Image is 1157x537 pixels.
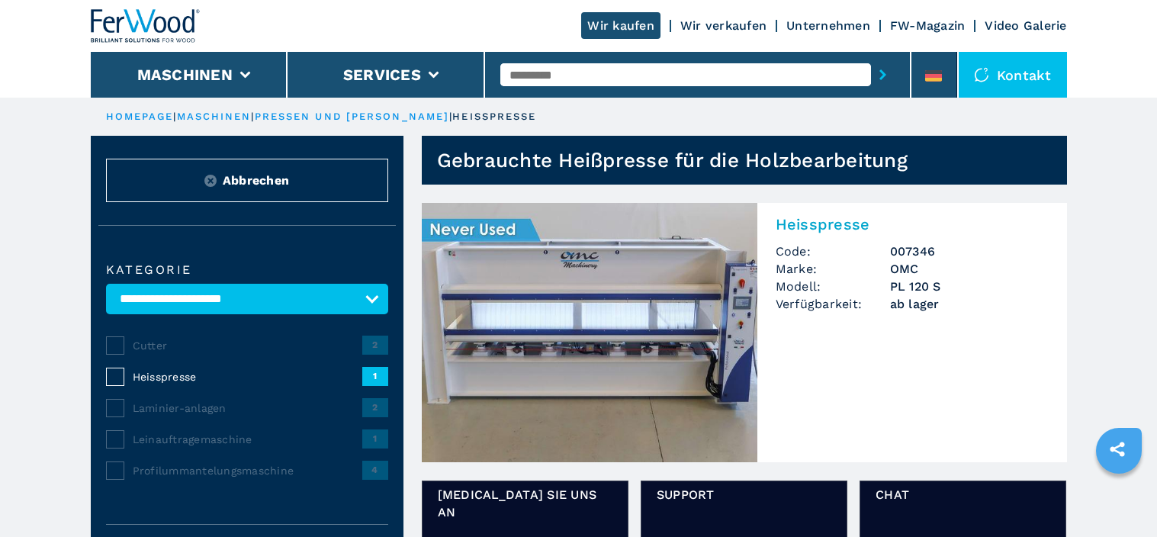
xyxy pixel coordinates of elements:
span: ab lager [890,295,1049,313]
a: maschinen [177,111,252,122]
label: Kategorie [106,264,388,276]
span: Cutter [133,338,362,353]
p: heisspresse [452,110,536,124]
span: 4 [362,461,388,479]
img: Kontakt [974,67,989,82]
span: Profilummantelungsmaschine [133,463,362,478]
a: HOMEPAGE [106,111,174,122]
div: Kontakt [959,52,1067,98]
a: Video Galerie [985,18,1066,33]
button: submit-button [871,57,895,92]
h3: OMC [890,260,1049,278]
span: 2 [362,336,388,354]
a: FW-Magazin [890,18,966,33]
span: Chat [876,486,1050,503]
img: Reset [204,175,217,187]
h2: Heisspresse [776,215,1049,233]
span: Code: [776,243,890,260]
span: Abbrechen [223,172,289,189]
span: Marke: [776,260,890,278]
span: 2 [362,398,388,416]
button: Maschinen [137,66,233,84]
span: Support [657,486,831,503]
span: | [173,111,176,122]
span: [MEDICAL_DATA] Sie uns an [438,486,612,521]
a: sharethis [1098,430,1136,468]
h3: PL 120 S [890,278,1049,295]
span: | [449,111,452,122]
span: Laminier-anlagen [133,400,362,416]
a: Wir kaufen [581,12,660,39]
button: ResetAbbrechen [106,159,388,202]
a: Heisspresse OMC PL 120 SHeisspresseCode:007346Marke:OMCModell:PL 120 SVerfügbarkeit:ab lager [422,203,1067,462]
span: Leinauftragemaschine [133,432,362,447]
a: pressen und [PERSON_NAME] [255,111,450,122]
span: Heisspresse [133,369,362,384]
span: | [251,111,254,122]
h1: Gebrauchte Heißpresse für die Holzbearbeitung [437,148,908,172]
button: Services [343,66,421,84]
span: Verfügbarkeit: [776,295,890,313]
a: Unternehmen [786,18,870,33]
a: Wir verkaufen [680,18,767,33]
span: 1 [362,429,388,448]
h3: 007346 [890,243,1049,260]
span: Modell: [776,278,890,295]
img: Ferwood [91,9,201,43]
span: 1 [362,367,388,385]
img: Heisspresse OMC PL 120 S [422,203,757,462]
